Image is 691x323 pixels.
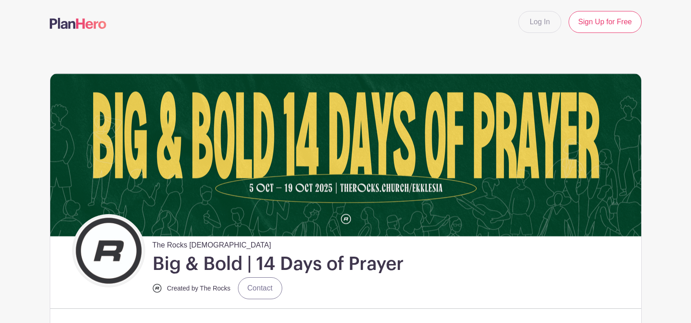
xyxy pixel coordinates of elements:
[569,11,641,33] a: Sign Up for Free
[74,216,143,285] img: Icon%20Logo_B.jpg
[153,253,404,275] h1: Big & Bold | 14 Days of Prayer
[50,74,641,236] img: Big&Bold%2014%20Days%20of%20Prayer_Header.png
[153,284,162,293] img: Icon%20Logo_B.jpg
[238,277,282,299] a: Contact
[518,11,561,33] a: Log In
[50,18,106,29] img: logo-507f7623f17ff9eddc593b1ce0a138ce2505c220e1c5a4e2b4648c50719b7d32.svg
[167,285,231,292] small: Created by The Rocks
[153,236,271,251] span: The Rocks [DEMOGRAPHIC_DATA]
